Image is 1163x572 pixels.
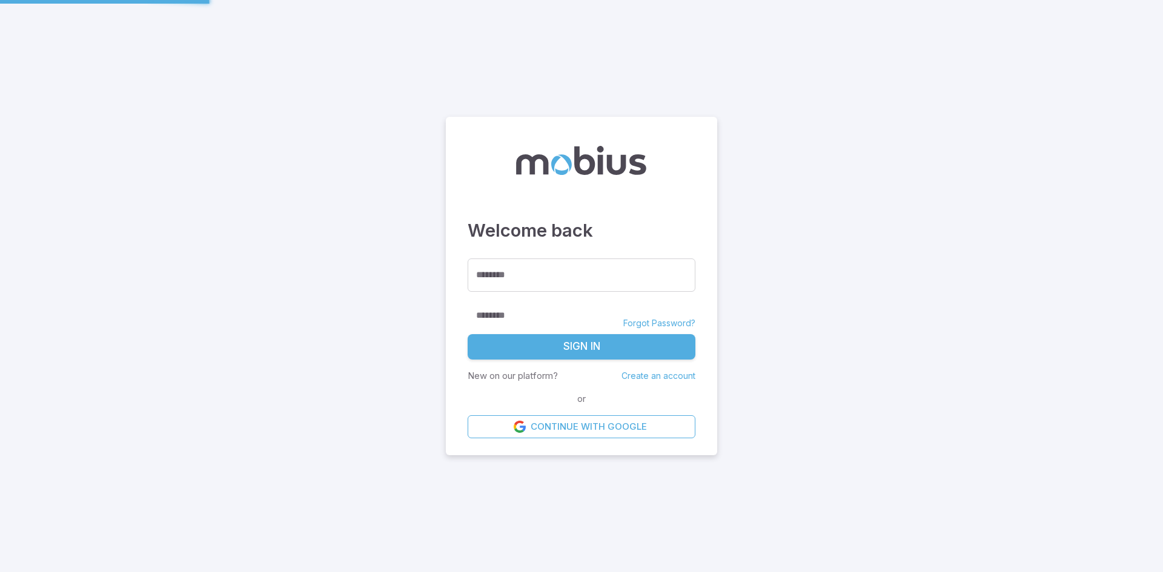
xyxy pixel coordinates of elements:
[468,369,558,383] p: New on our platform?
[468,334,695,360] button: Sign In
[468,415,695,438] a: Continue with Google
[621,370,695,381] a: Create an account
[623,317,695,329] a: Forgot Password?
[574,392,589,406] span: or
[468,217,695,244] h3: Welcome back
